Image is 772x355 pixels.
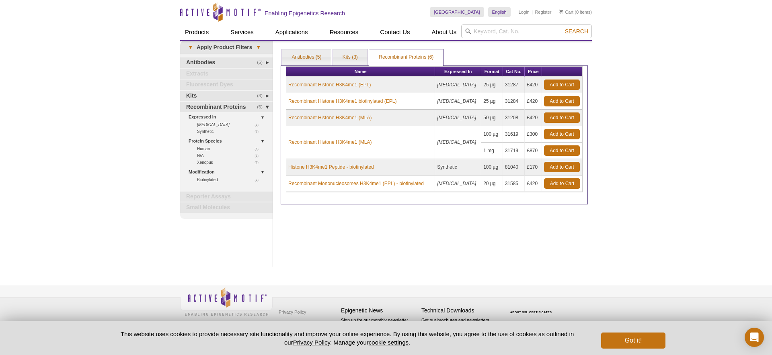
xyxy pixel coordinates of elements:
[341,307,417,314] h4: Epigenetic News
[180,24,214,40] a: Products
[435,67,481,77] th: Expressed In
[525,175,542,192] td: £420
[559,10,563,14] img: Your Cart
[197,145,263,152] a: (4)Human
[252,44,265,51] span: ▾
[544,80,580,90] a: Add to Cart
[563,28,591,35] button: Search
[601,333,665,349] button: Got it!
[255,121,263,128] span: (5)
[565,28,588,35] span: Search
[255,176,263,183] span: (3)
[488,7,511,17] a: English
[525,159,542,175] td: £170
[421,317,498,337] p: Get our brochures and newsletters, or request them by mail.
[525,93,542,110] td: £420
[535,9,551,15] a: Register
[257,91,267,101] span: (3)
[189,137,268,145] a: Protein Species
[180,91,273,101] a: (3)Kits
[369,339,409,346] button: cookie settings
[503,143,525,159] td: 31719
[481,143,503,159] td: 1 mg
[437,181,476,186] i: [MEDICAL_DATA]
[197,152,263,159] a: (1)N/A
[481,110,503,126] td: 50 µg
[282,49,331,65] a: Antibodies (5)
[288,163,374,171] a: Histone H3K4me1 Peptide - biotinylated
[532,7,533,17] li: |
[197,121,263,128] a: (5) [MEDICAL_DATA]
[745,328,764,347] div: Open Intercom Messenger
[180,57,273,68] a: (5)Antibodies
[257,102,267,112] span: (6)
[180,80,273,90] a: Fluorescent Dyes
[481,159,503,175] td: 100 µg
[189,113,268,121] a: Expressed In
[369,49,443,65] a: Recombinant Proteins (6)
[503,93,525,110] td: 31284
[180,285,273,318] img: Active Motif,
[525,126,542,143] td: £300
[519,9,530,15] a: Login
[525,110,542,126] td: £420
[341,317,417,344] p: Sign up for our monthly newsletter highlighting recent publications in the field of epigenetics.
[257,57,267,68] span: (5)
[288,98,396,105] a: Recombinant Histone H3K4me1 biotinylated (EPL)
[481,126,503,143] td: 100 µg
[180,69,273,79] a: Extracts
[421,307,498,314] h4: Technical Downloads
[180,41,273,54] a: ▾Apply Product Filters▾
[189,168,268,176] a: Modification
[271,24,313,40] a: Applications
[288,139,372,146] a: Recombinant Histone H3K4me1 (MLA)
[559,9,573,15] a: Cart
[461,24,592,38] input: Keyword, Cat. No.
[286,67,435,77] th: Name
[197,176,263,183] a: (3)Biotinylated
[525,143,542,159] td: £870
[437,139,476,145] i: [MEDICAL_DATA]
[277,318,319,330] a: Terms & Conditions
[503,110,525,126] td: 31208
[197,122,230,127] i: [MEDICAL_DATA]
[288,114,372,121] a: Recombinant Histone H3K4me1 (MLA)
[197,128,263,135] a: (1)Synthetic
[293,339,330,346] a: Privacy Policy
[544,162,580,172] a: Add to Cart
[333,49,368,65] a: Kits (3)
[503,67,525,77] th: Cat No.
[180,202,273,213] a: Small Molecules
[502,299,562,317] table: Click to Verify - This site chose Symantec SSL for secure e-commerce and confidential communicati...
[481,175,503,192] td: 20 µg
[255,152,263,159] span: (1)
[544,145,580,156] a: Add to Cart
[525,67,542,77] th: Price
[375,24,415,40] a: Contact Us
[503,175,525,192] td: 31585
[503,159,525,175] td: 81040
[510,311,552,314] a: ABOUT SSL CERTIFICATES
[481,67,503,77] th: Format
[255,159,263,166] span: (1)
[226,24,259,40] a: Services
[197,159,263,166] a: (1)Xenopus
[481,77,503,93] td: 25 µg
[503,77,525,93] td: 31287
[481,93,503,110] td: 25 µg
[427,24,462,40] a: About Us
[503,126,525,143] td: 31619
[430,7,484,17] a: [GEOGRAPHIC_DATA]
[265,10,345,17] h2: Enabling Epigenetics Research
[525,77,542,93] td: £420
[437,115,476,120] i: [MEDICAL_DATA]
[277,306,308,318] a: Privacy Policy
[180,102,273,112] a: (6)Recombinant Proteins
[184,44,197,51] span: ▾
[288,180,424,187] a: Recombinant Mononucleosomes H3K4me1 (EPL) - biotinylated
[437,82,476,88] i: [MEDICAL_DATA]
[288,81,371,88] a: Recombinant Histone H3K4me1 (EPL)
[544,96,580,106] a: Add to Cart
[255,145,263,152] span: (4)
[180,192,273,202] a: Reporter Assays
